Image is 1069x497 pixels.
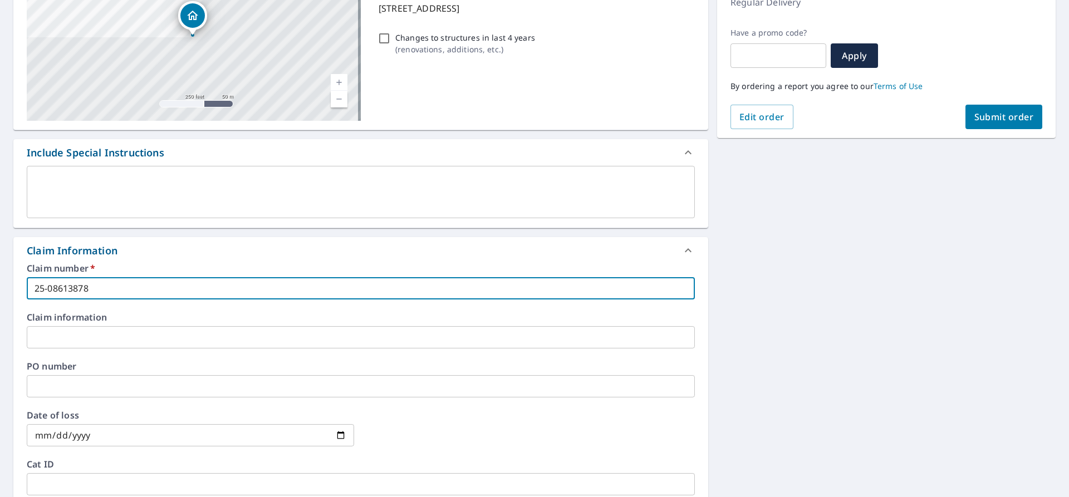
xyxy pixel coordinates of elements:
[965,105,1043,129] button: Submit order
[974,111,1034,123] span: Submit order
[27,145,164,160] div: Include Special Instructions
[331,74,347,91] a: Current Level 17, Zoom In
[27,243,117,258] div: Claim Information
[395,43,535,55] p: ( renovations, additions, etc. )
[27,411,354,420] label: Date of loss
[13,237,708,264] div: Claim Information
[730,105,793,129] button: Edit order
[739,111,784,123] span: Edit order
[27,313,695,322] label: Claim information
[13,139,708,166] div: Include Special Instructions
[831,43,878,68] button: Apply
[730,28,826,38] label: Have a promo code?
[27,460,695,469] label: Cat ID
[379,2,690,15] p: [STREET_ADDRESS]
[178,1,207,36] div: Dropped pin, building 1, Residential property, 2266 Waterford Dr Winterville, NC 28590
[874,81,923,91] a: Terms of Use
[730,81,1042,91] p: By ordering a report you agree to our
[27,362,695,371] label: PO number
[27,264,695,273] label: Claim number
[331,91,347,107] a: Current Level 17, Zoom Out
[840,50,869,62] span: Apply
[395,32,535,43] p: Changes to structures in last 4 years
